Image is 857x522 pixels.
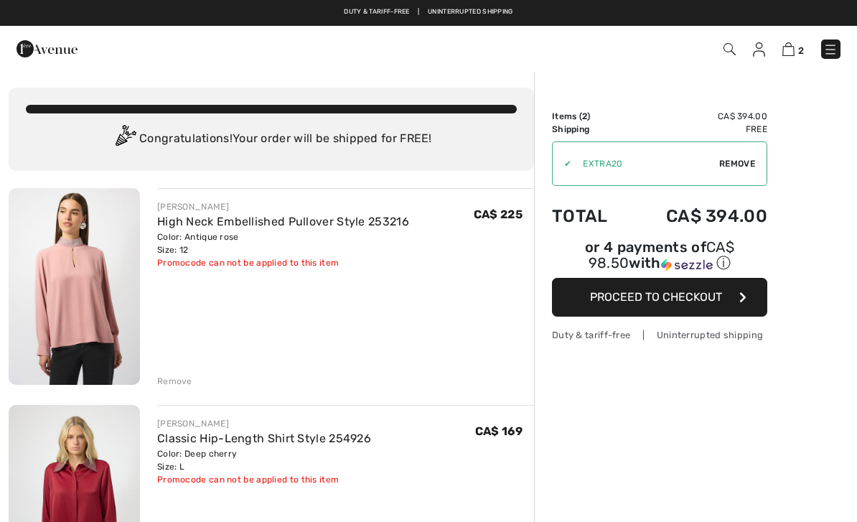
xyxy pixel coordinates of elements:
[26,125,517,154] div: Congratulations! Your order will be shipped for FREE!
[157,230,409,256] div: Color: Antique rose Size: 12
[723,43,736,55] img: Search
[475,424,523,438] span: CA$ 169
[157,473,371,486] div: Promocode can not be applied to this item
[474,208,523,221] span: CA$ 225
[552,241,767,273] div: or 4 payments of with
[628,110,767,123] td: CA$ 394.00
[157,447,371,473] div: Color: Deep cherry Size: L
[157,375,192,388] div: Remove
[111,125,139,154] img: Congratulation2.svg
[157,200,409,213] div: [PERSON_NAME]
[552,278,767,317] button: Proceed to Checkout
[552,241,767,278] div: or 4 payments ofCA$ 98.50withSezzle Click to learn more about Sezzle
[590,290,722,304] span: Proceed to Checkout
[553,157,571,170] div: ✔
[628,192,767,241] td: CA$ 394.00
[571,142,719,185] input: Promo code
[157,432,371,445] a: Classic Hip-Length Shirt Style 254926
[719,157,755,170] span: Remove
[157,256,409,269] div: Promocode can not be applied to this item
[552,192,628,241] td: Total
[782,42,795,56] img: Shopping Bag
[17,41,78,55] a: 1ère Avenue
[782,40,804,57] a: 2
[157,417,371,430] div: [PERSON_NAME]
[628,123,767,136] td: Free
[661,258,713,271] img: Sezzle
[17,34,78,63] img: 1ère Avenue
[753,42,765,57] img: My Info
[9,188,140,385] img: High Neck Embellished Pullover Style 253216
[589,238,734,271] span: CA$ 98.50
[552,123,628,136] td: Shipping
[157,215,409,228] a: High Neck Embellished Pullover Style 253216
[582,111,587,121] span: 2
[552,328,767,342] div: Duty & tariff-free | Uninterrupted shipping
[552,110,628,123] td: Items ( )
[798,45,804,56] span: 2
[823,42,838,57] img: Menu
